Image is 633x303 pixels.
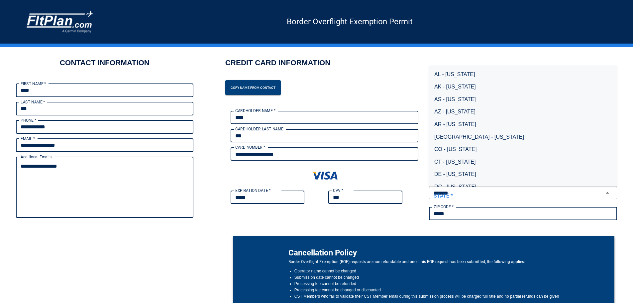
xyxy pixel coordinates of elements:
[294,281,559,287] li: Processing fee cannot be refunded
[21,219,189,226] p: Up to X email addresses separated by a comma
[60,58,150,68] h2: CONTACT INFORMATION
[429,168,617,181] li: DE - [US_STATE]
[93,21,606,22] h5: Border Overflight Exemption Permit
[294,268,559,274] li: Operator name cannot be changed
[434,204,454,210] label: ZIP CODE *
[21,99,45,105] label: LAST NAME *
[235,188,271,193] label: EXPIRATION DATE *
[288,259,559,265] span: Border Overflight Exemption (BOE) requests are non-refundable and once this BOE request has been ...
[429,131,617,143] li: [GEOGRAPHIC_DATA] - [US_STATE]
[225,80,281,95] button: Copy name from contact
[21,136,35,141] label: EMAIL *
[21,81,46,86] label: FIRST NAME *
[429,143,617,156] li: CO - [US_STATE]
[429,181,617,193] li: DC - [US_STATE]
[235,144,265,150] label: CARD NUMBER *
[429,68,617,81] li: AL - [US_STATE]
[429,156,617,168] li: CT - [US_STATE]
[429,93,617,106] li: AS - [US_STATE]
[333,188,343,193] label: CVV *
[294,287,559,293] li: Processing fee cannot be changed or discounted
[225,58,331,73] h2: CREDIT CARD INFORMATION
[235,126,283,132] label: CARDHOLDER LAST NAME
[288,247,559,259] p: Cancellation Policy
[600,188,615,198] button: Close
[235,108,275,113] label: CARDHOLDER NAME *
[21,117,36,123] label: PHONE *
[21,154,52,160] label: Additional Emails
[429,118,617,131] li: AR - [US_STATE]
[294,293,559,300] li: CST Members who fail to validate their CST Member email during this submission process will be ch...
[27,11,93,33] img: COMPANY LOGO
[429,80,617,93] li: AK - [US_STATE]
[294,274,559,281] li: Submission date cannot be changed
[429,105,617,118] li: AZ - [US_STATE]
